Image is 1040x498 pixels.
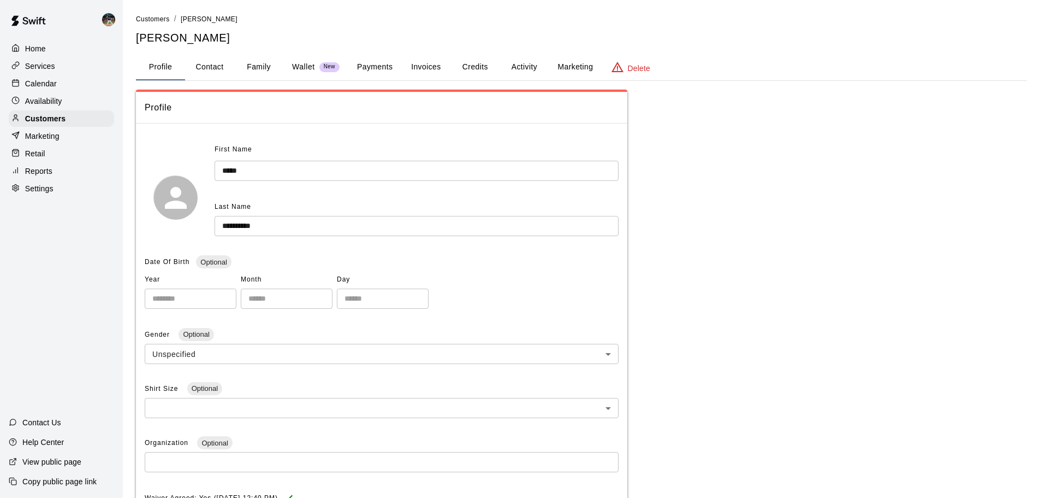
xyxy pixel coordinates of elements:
[348,54,401,80] button: Payments
[174,13,176,25] li: /
[241,271,332,289] span: Month
[136,31,1027,45] h5: [PERSON_NAME]
[136,54,185,80] button: Profile
[9,93,114,109] a: Availability
[145,271,236,289] span: Year
[319,63,340,71] span: New
[145,331,172,338] span: Gender
[25,166,52,177] p: Reports
[179,330,213,338] span: Optional
[145,344,619,364] div: Unspecified
[185,54,234,80] button: Contact
[145,258,189,266] span: Date Of Birth
[197,439,232,447] span: Optional
[187,384,222,392] span: Optional
[234,54,283,80] button: Family
[145,439,191,447] span: Organization
[25,131,60,142] p: Marketing
[9,75,114,92] a: Calendar
[25,148,45,159] p: Retail
[25,96,62,107] p: Availability
[136,13,1027,25] nav: breadcrumb
[9,163,114,179] a: Reports
[22,437,64,448] p: Help Center
[337,271,429,289] span: Day
[25,113,66,124] p: Customers
[9,58,114,74] a: Services
[215,203,251,210] span: Last Name
[22,456,81,467] p: View public page
[100,9,123,31] div: Nolan Gilbert
[22,476,97,487] p: Copy public page link
[25,61,55,72] p: Services
[9,110,114,127] a: Customers
[25,78,57,89] p: Calendar
[9,180,114,197] a: Settings
[9,128,114,144] a: Marketing
[9,145,114,162] a: Retail
[628,63,650,74] p: Delete
[450,54,500,80] button: Credits
[549,54,602,80] button: Marketing
[145,101,619,115] span: Profile
[9,40,114,57] a: Home
[196,258,231,266] span: Optional
[136,14,170,23] a: Customers
[292,61,315,73] p: Wallet
[136,54,1027,80] div: basic tabs example
[102,13,115,26] img: Nolan Gilbert
[215,141,252,159] span: First Name
[181,15,237,23] span: [PERSON_NAME]
[22,417,61,428] p: Contact Us
[401,54,450,80] button: Invoices
[25,183,54,194] p: Settings
[25,43,46,54] p: Home
[145,385,181,392] span: Shirt Size
[136,15,170,23] span: Customers
[500,54,549,80] button: Activity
